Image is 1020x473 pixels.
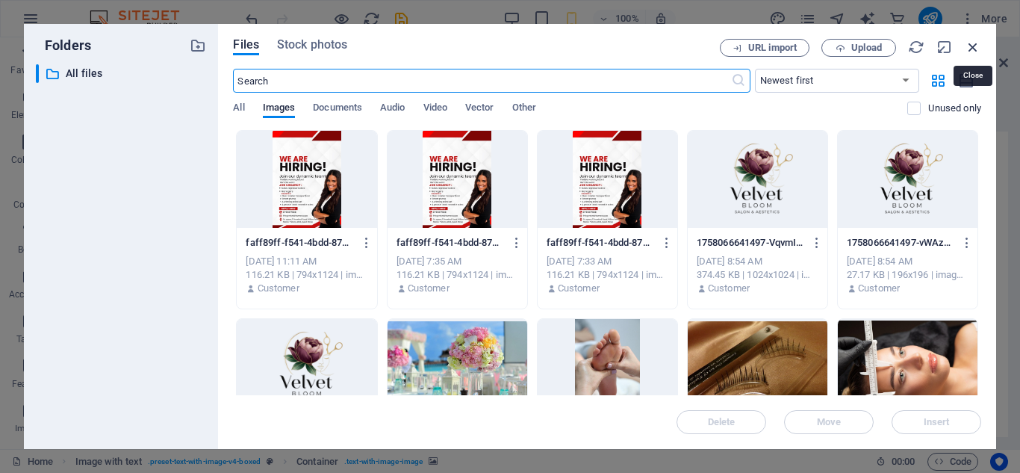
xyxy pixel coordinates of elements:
[847,268,968,282] div: 27.17 KB | 196x196 | image/png
[408,282,450,295] p: Customer
[858,282,900,295] p: Customer
[465,99,494,120] span: Vector
[246,255,367,268] div: [DATE] 11:11 AM
[512,99,536,120] span: Other
[313,99,362,120] span: Documents
[246,268,367,282] div: 116.21 KB | 794x1124 | image/jpeg
[190,37,206,54] i: Create new folder
[697,268,818,282] div: 374.45 KB | 1024x1024 | image/png
[821,39,896,57] button: Upload
[36,36,91,55] p: Folders
[397,268,518,282] div: 116.21 KB | 794x1124 | image/jpeg
[547,268,668,282] div: 116.21 KB | 794x1124 | image/jpeg
[233,99,244,120] span: All
[36,64,39,83] div: ​
[233,69,730,93] input: Search
[847,255,968,268] div: [DATE] 8:54 AM
[748,43,797,52] span: URL import
[697,236,805,250] p: 1758066641497-VqvmIntH2DcMWweaOSoZlg.png
[246,236,354,250] p: faff89ff-f541-4bdd-8782-310d0f2883ef-2Q2quBxs6yVtDs_NbqTwKQ.JPG
[847,236,955,250] p: 1758066641497-vWAz15MirZ7WqAcxev57iA-5EsY2ZZev-9Z5fSDxHk3KA.png
[423,99,447,120] span: Video
[258,282,299,295] p: Customer
[936,39,953,55] i: Minimize
[547,255,668,268] div: [DATE] 7:33 AM
[397,255,518,268] div: [DATE] 7:35 AM
[263,99,296,120] span: Images
[66,65,179,82] p: All files
[380,99,405,120] span: Audio
[558,282,600,295] p: Customer
[720,39,809,57] button: URL import
[277,36,347,54] span: Stock photos
[697,255,818,268] div: [DATE] 8:54 AM
[708,282,750,295] p: Customer
[851,43,882,52] span: Upload
[397,236,505,250] p: faff89ff-f541-4bdd-8782-310d0f2883ef-0kfwLyY0NxwJ9ocViUSo7A.JPG
[233,36,259,54] span: Files
[547,236,655,250] p: faff89ff-f541-4bdd-8782-310d0f2883ef-DJ38kKaWn3Og44b1OCD1XA.JPG
[928,102,981,115] p: Displays only files that are not in use on the website. Files added during this session can still...
[908,39,924,55] i: Reload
